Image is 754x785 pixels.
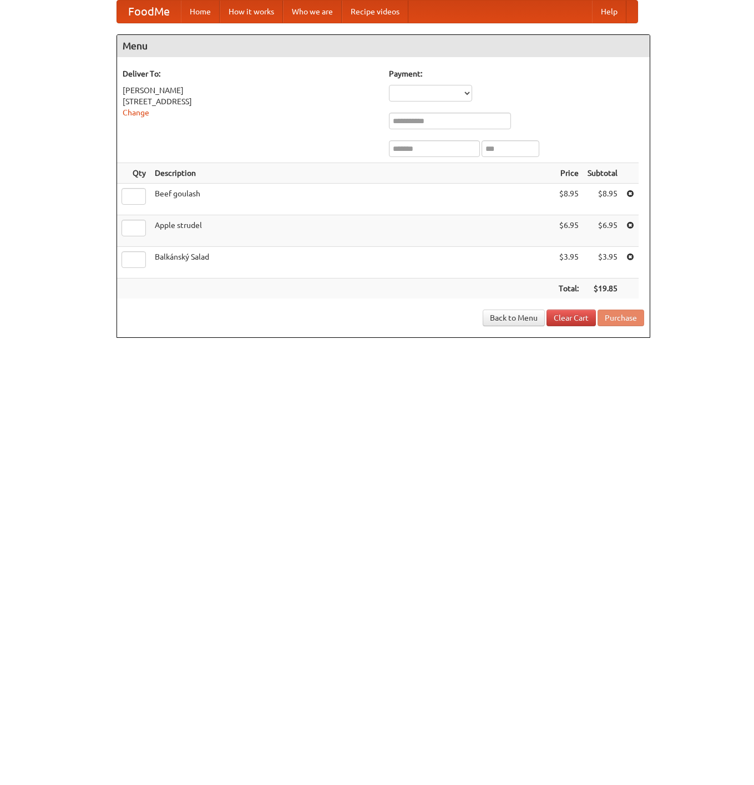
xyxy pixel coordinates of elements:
[342,1,408,23] a: Recipe videos
[583,215,622,247] td: $6.95
[389,68,644,79] h5: Payment:
[554,278,583,299] th: Total:
[554,247,583,278] td: $3.95
[123,68,378,79] h5: Deliver To:
[150,163,554,184] th: Description
[150,247,554,278] td: Balkánský Salad
[117,35,650,57] h4: Menu
[123,96,378,107] div: [STREET_ADDRESS]
[181,1,220,23] a: Home
[546,310,596,326] a: Clear Cart
[583,278,622,299] th: $19.85
[220,1,283,23] a: How it works
[583,247,622,278] td: $3.95
[592,1,626,23] a: Help
[554,163,583,184] th: Price
[583,163,622,184] th: Subtotal
[483,310,545,326] a: Back to Menu
[117,163,150,184] th: Qty
[583,184,622,215] td: $8.95
[117,1,181,23] a: FoodMe
[598,310,644,326] button: Purchase
[123,108,149,117] a: Change
[123,85,378,96] div: [PERSON_NAME]
[150,184,554,215] td: Beef goulash
[283,1,342,23] a: Who we are
[554,184,583,215] td: $8.95
[554,215,583,247] td: $6.95
[150,215,554,247] td: Apple strudel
